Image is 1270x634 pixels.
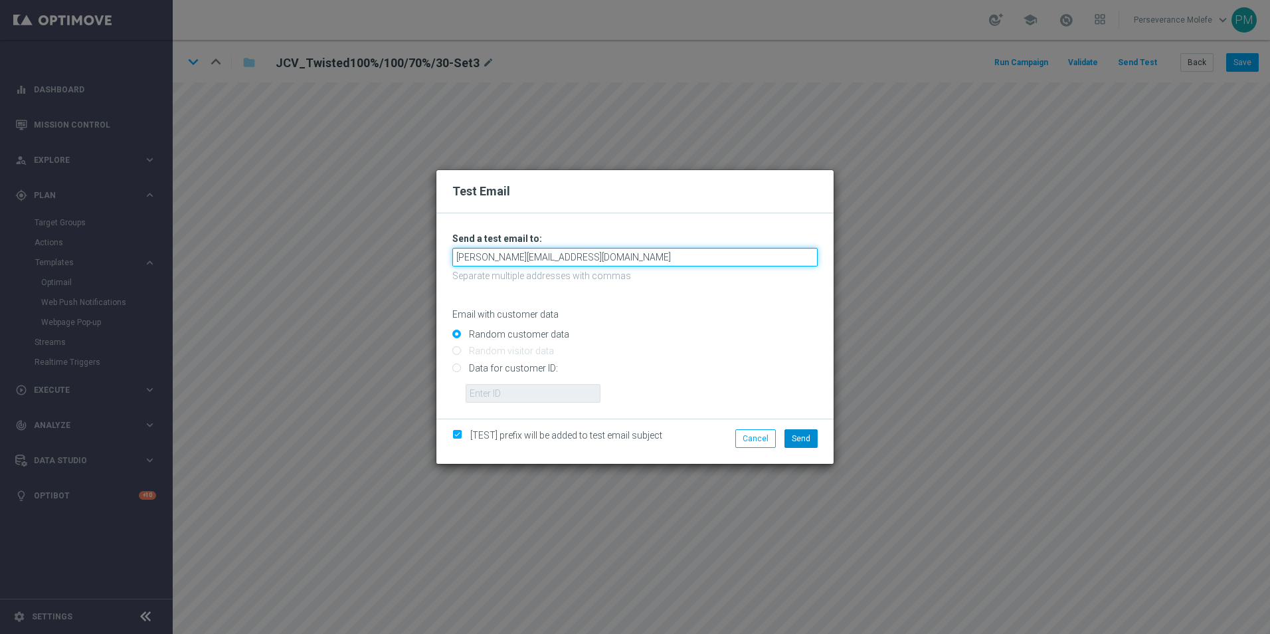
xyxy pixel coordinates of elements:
p: Separate multiple addresses with commas [452,270,818,282]
span: [TEST] prefix will be added to test email subject [470,430,662,441]
h3: Send a test email to: [452,233,818,245]
span: Send [792,434,810,443]
p: Email with customer data [452,308,818,320]
input: Enter ID [466,384,600,403]
label: Random customer data [466,328,569,340]
button: Send [784,429,818,448]
h2: Test Email [452,183,818,199]
button: Cancel [735,429,776,448]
